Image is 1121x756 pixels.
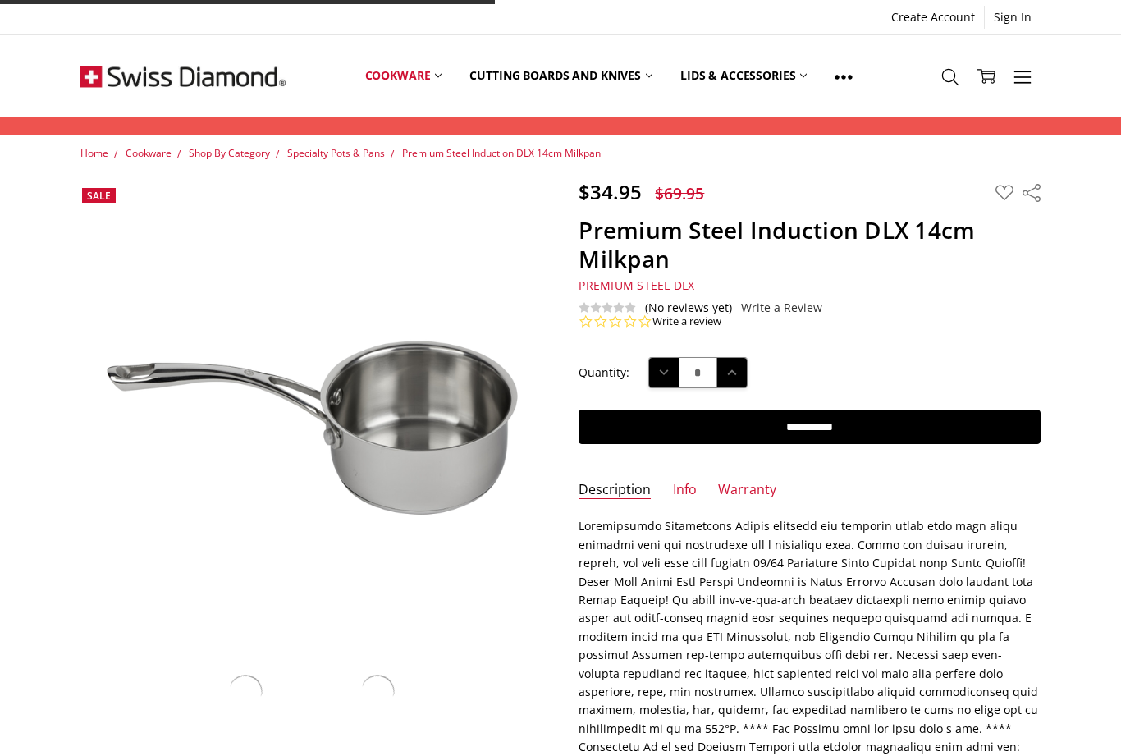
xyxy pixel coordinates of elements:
[579,277,694,293] span: Premium Steel DLX
[356,671,399,713] img: Premium Steel Induction DLX 14cm Milkpan
[666,39,821,112] a: Lids & Accessories
[655,182,704,204] span: $69.95
[402,146,601,160] a: Premium Steel Induction DLX 14cm Milkpan
[351,39,456,112] a: Cookware
[579,364,629,382] label: Quantity:
[718,481,776,500] a: Warranty
[985,6,1041,29] a: Sign In
[87,189,111,203] span: Sale
[652,314,721,329] a: Write a review
[673,481,697,500] a: Info
[80,146,108,160] a: Home
[821,39,867,113] a: Show All
[645,301,732,314] span: (No reviews yet)
[224,671,267,713] img: Premium Steel Induction DLX 14cm Milkpan
[80,35,286,117] img: Free Shipping On Every Order
[189,146,270,160] a: Shop By Category
[287,146,385,160] a: Specialty Pots & Pans
[455,39,666,112] a: Cutting boards and knives
[579,216,1041,273] h1: Premium Steel Induction DLX 14cm Milkpan
[882,6,984,29] a: Create Account
[579,178,642,205] span: $34.95
[126,146,172,160] a: Cookware
[741,301,822,314] a: Write a Review
[579,481,651,500] a: Description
